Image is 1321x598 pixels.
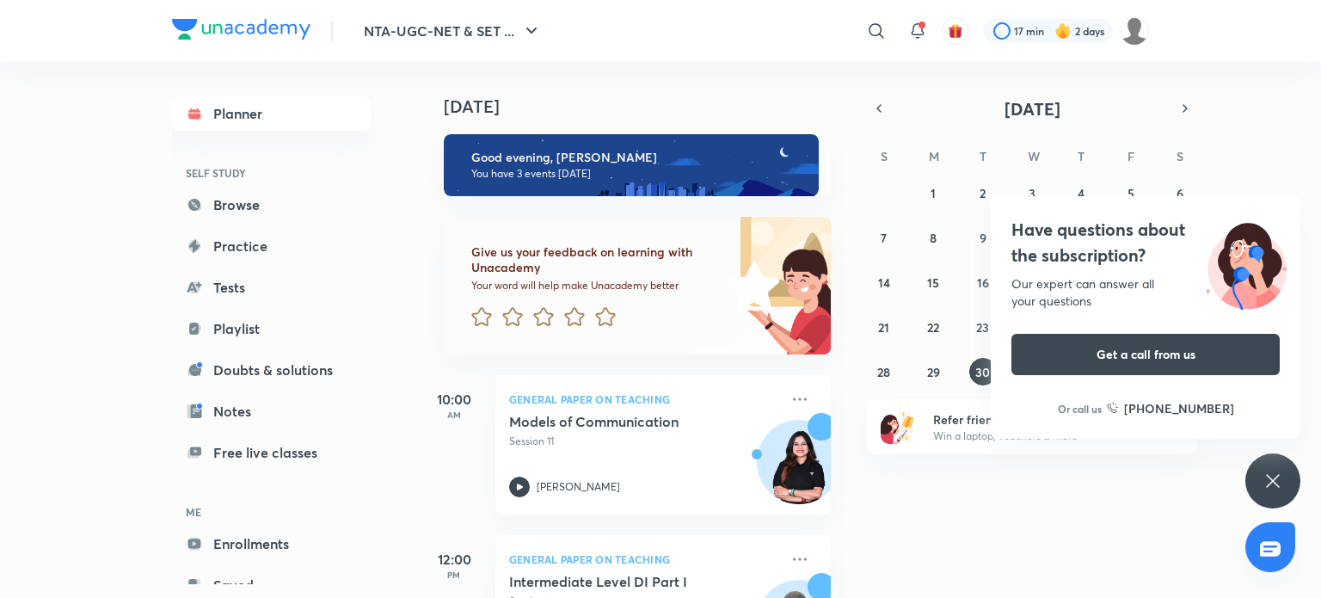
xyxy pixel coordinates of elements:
abbr: Tuesday [980,148,986,164]
abbr: September 3, 2025 [1029,185,1035,201]
abbr: September 29, 2025 [927,364,940,380]
button: September 1, 2025 [919,179,947,207]
button: September 21, 2025 [870,313,898,341]
button: September 3, 2025 [1018,179,1046,207]
abbr: September 1, 2025 [931,185,936,201]
button: September 7, 2025 [870,224,898,251]
p: General Paper on Teaching [509,549,779,570]
abbr: September 2, 2025 [980,185,986,201]
button: September 29, 2025 [919,358,947,385]
p: AM [420,410,488,420]
img: Vinayak Rana [1120,16,1149,46]
button: September 16, 2025 [969,268,997,296]
h5: Models of Communication [509,413,723,430]
button: September 30, 2025 [969,358,997,385]
button: September 8, 2025 [919,224,947,251]
p: General Paper on Teaching [509,389,779,410]
img: referral [881,410,915,444]
img: Company Logo [172,19,310,40]
button: September 23, 2025 [969,313,997,341]
h5: 10:00 [420,389,488,410]
p: PM [420,570,488,580]
abbr: Monday [929,148,939,164]
div: Our expert can answer all your questions [1011,275,1280,310]
img: streak [1054,22,1072,40]
a: Doubts & solutions [172,353,372,387]
p: You have 3 events [DATE] [471,167,803,181]
a: Playlist [172,311,372,346]
button: September 4, 2025 [1067,179,1095,207]
button: September 15, 2025 [919,268,947,296]
h6: ME [172,497,372,527]
abbr: September 21, 2025 [878,319,889,336]
button: avatar [942,17,969,45]
img: avatar [948,23,963,39]
abbr: September 8, 2025 [930,230,937,246]
abbr: Friday [1127,148,1134,164]
h4: [DATE] [444,96,848,117]
p: Session 11 [509,434,779,449]
abbr: September 28, 2025 [877,364,890,380]
a: Enrollments [172,527,372,561]
h6: SELF STUDY [172,158,372,188]
img: feedback_image [670,217,831,354]
h6: Good evening, [PERSON_NAME] [471,150,803,165]
abbr: September 23, 2025 [976,319,989,336]
h6: Refer friends [933,410,1145,428]
abbr: September 22, 2025 [927,319,939,336]
a: [PHONE_NUMBER] [1107,399,1234,417]
button: [DATE] [891,96,1173,120]
abbr: September 14, 2025 [878,274,890,291]
abbr: September 15, 2025 [927,274,939,291]
button: September 9, 2025 [969,224,997,251]
abbr: September 7, 2025 [881,230,887,246]
h6: Give us your feedback on learning with Unacademy [471,244,722,275]
img: evening [444,134,819,196]
abbr: Saturday [1177,148,1183,164]
a: Notes [172,394,372,428]
p: Win a laptop, vouchers & more [933,428,1145,444]
h5: Intermediate Level DI Part I [509,573,723,590]
button: NTA-UGC-NET & SET ... [353,14,552,48]
abbr: September 6, 2025 [1177,185,1183,201]
abbr: Sunday [881,148,888,164]
p: Or call us [1058,401,1102,416]
abbr: September 30, 2025 [975,364,990,380]
p: Your word will help make Unacademy better [471,279,722,293]
h6: [PHONE_NUMBER] [1124,399,1234,417]
abbr: September 4, 2025 [1078,185,1084,201]
a: Practice [172,229,372,263]
a: Tests [172,270,372,305]
button: September 6, 2025 [1166,179,1194,207]
button: Get a call from us [1011,334,1280,375]
p: [PERSON_NAME] [537,479,620,495]
h5: 12:00 [420,549,488,570]
abbr: September 9, 2025 [980,230,986,246]
span: [DATE] [1005,97,1060,120]
h4: Have questions about the subscription? [1011,217,1280,268]
img: ttu_illustration_new.svg [1192,217,1300,310]
abbr: Thursday [1078,148,1084,164]
abbr: Wednesday [1028,148,1040,164]
button: September 28, 2025 [870,358,898,385]
a: Browse [172,188,372,222]
img: Avatar [758,429,840,512]
button: September 5, 2025 [1117,179,1145,207]
button: September 14, 2025 [870,268,898,296]
abbr: September 5, 2025 [1127,185,1134,201]
button: September 22, 2025 [919,313,947,341]
a: Company Logo [172,19,310,44]
a: Free live classes [172,435,372,470]
abbr: September 16, 2025 [977,274,989,291]
a: Planner [172,96,372,131]
button: September 2, 2025 [969,179,997,207]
